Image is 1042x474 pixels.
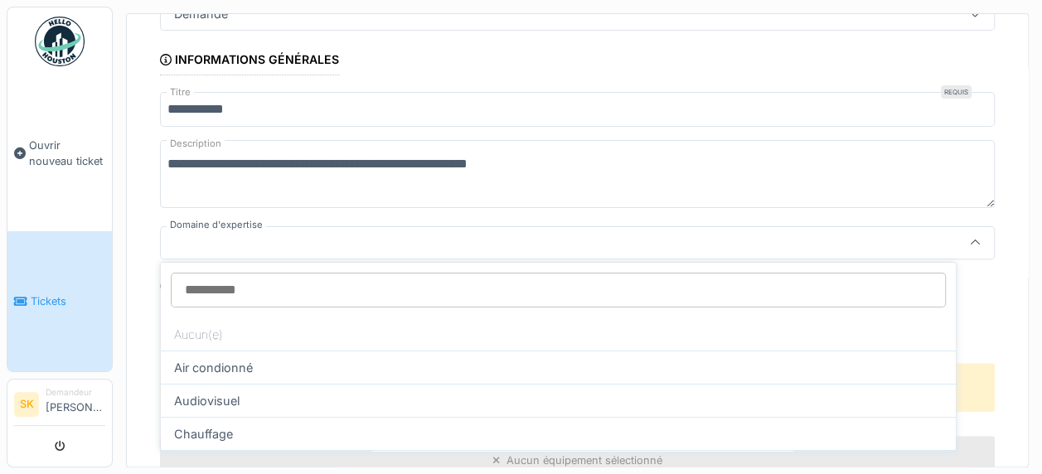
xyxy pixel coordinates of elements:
label: Domaine d'expertise [167,218,266,232]
li: SK [14,392,39,417]
div: Demande [167,5,235,23]
div: Aucun équipement sélectionné [506,452,662,468]
a: Ouvrir nouveau ticket [7,75,112,231]
div: Requis [941,85,972,99]
a: SK Demandeur[PERSON_NAME] [14,386,105,426]
img: Badge_color-CXgf-gQk.svg [35,17,85,66]
a: Tickets [7,231,112,371]
div: Aucun(e) [161,317,956,351]
span: Tickets [31,293,105,309]
li: [PERSON_NAME] [46,386,105,422]
div: Air condionné [161,351,956,384]
label: Description [167,133,225,154]
span: Ouvrir nouveau ticket [29,138,105,169]
div: Audiovisuel [161,384,956,417]
div: Informations générales [160,47,339,75]
label: Titre [167,85,194,99]
div: Chauffage [161,417,956,450]
div: Demandeur [46,386,105,399]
